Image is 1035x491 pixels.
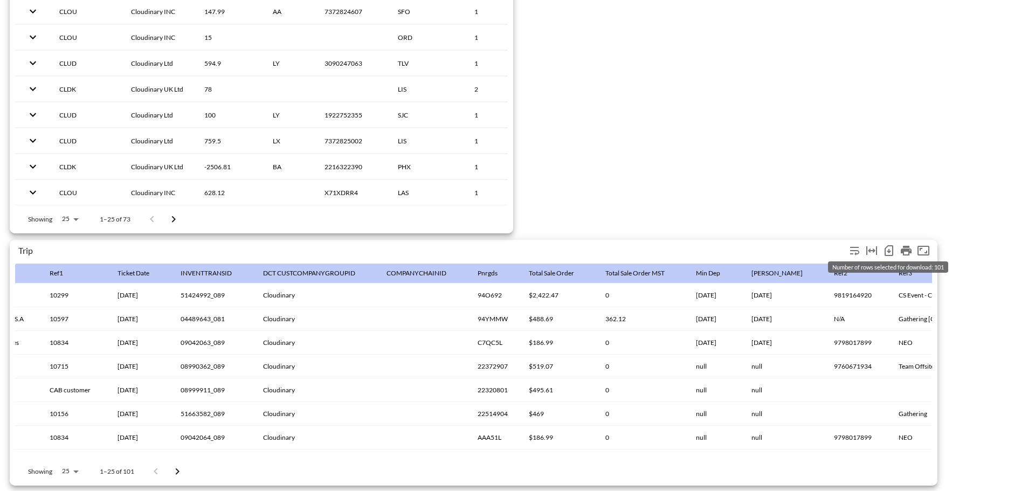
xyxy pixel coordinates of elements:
th: Cloudinary [254,378,378,402]
th: CS Event - CAB [890,283,1003,307]
button: expand row [24,132,42,150]
th: $519.07 [520,355,597,378]
th: 09042063_089 [172,331,254,355]
th: Cloudinary Ltd [122,102,196,128]
div: Ref1 [50,267,63,280]
th: CLOU [51,180,122,205]
th: 15 [196,25,264,50]
th: BA [264,154,316,179]
th: Cloudinary [254,331,378,355]
th: 09/11/2025 [687,331,743,355]
th: SJC [389,102,466,128]
th: 10821,22390623 [41,449,109,473]
th: 1 [466,154,529,179]
th: C7QC5L [469,331,520,355]
span: Total Sale Order MST [605,267,679,280]
th: 04483131_081 [172,449,254,473]
th: null [743,449,825,473]
div: Print [898,242,915,259]
div: 25 [57,464,82,478]
th: 26/08/2025 [109,307,172,331]
th: AAA51L [469,426,520,449]
th: NEO [890,331,1003,355]
th: 10597 [41,307,109,331]
button: Go to next page [167,461,188,482]
th: 51663582_089 [172,402,254,426]
span: Pnrgds [478,267,512,280]
th: Cloudinary Ltd [122,51,196,76]
th: 22320801 [469,378,520,402]
div: Pnrgds [478,267,498,280]
button: expand row [24,157,42,176]
th: Cloudinary [254,307,378,331]
button: Fullscreen [915,242,932,259]
th: 7372825002 [316,128,389,154]
th: 08999911_089 [172,378,254,402]
button: expand row [24,28,42,46]
th: 22514904 [469,402,520,426]
button: expand row [24,2,42,20]
th: Cloudinary UK Ltd [122,77,196,102]
th: 1 [466,102,529,128]
th: 362.12 [597,307,687,331]
div: Wrap text [846,242,863,259]
th: CLUD [51,128,122,154]
th: 14/11/2025 [743,331,825,355]
th: -2506.81 [196,154,264,179]
th: 01/01/1900 [109,355,172,378]
th: 628.12 [196,180,264,205]
div: Total Sale Order [529,267,574,280]
span: Min Dep [696,267,734,280]
th: Cloudinary INC [122,25,196,50]
th: LY [264,102,316,128]
div: Min Dep [696,267,720,280]
th: NEO [890,426,1003,449]
th: 12/09/2025 [743,307,825,331]
th: 10834 [41,426,109,449]
th: 21/08/2025 [109,283,172,307]
th: 22372907 [469,355,520,378]
div: 25 [57,212,82,226]
th: CLUD [51,51,122,76]
button: expand row [24,106,42,124]
div: Number of rows selected for download: 101 [828,261,948,273]
p: Showing [28,467,52,476]
button: expand row [24,183,42,202]
span: COMPANYCHAINID [387,267,460,280]
th: 9798017899 [825,426,890,449]
th: Cloudinary [254,402,378,426]
th: N/A [825,307,890,331]
th: 20/08/2025 [109,331,172,355]
th: 51424992_089 [172,283,254,307]
th: 1922752355 [316,102,389,128]
th: 1 [466,128,529,154]
p: Showing [28,215,52,224]
th: 9819164920 [825,283,890,307]
th: null [687,355,743,378]
div: Total Sale Order MST [605,267,665,280]
div: Trip [18,245,846,255]
th: 10834 [41,331,109,355]
th: 19/10/2025 [687,283,743,307]
th: 19/08/2025 [109,378,172,402]
th: Cloudinary [254,355,378,378]
th: CLOU [51,25,122,50]
th: TLV [389,51,466,76]
th: 10715 [41,355,109,378]
th: null [743,378,825,402]
th: Gathering Lisbon [890,307,1003,331]
div: INVENTTRANSID [181,267,232,280]
th: 04489643_081 [172,307,254,331]
th: 594.9 [196,51,264,76]
th: Gathering [890,402,1003,426]
th: AAA4PZ [469,449,520,473]
th: 94YMMW [469,307,520,331]
th: 94O692 [469,283,520,307]
th: 100 [196,102,264,128]
th: 24/10/2025 [743,283,825,307]
th: null [687,426,743,449]
th: 9760671934 [825,355,890,378]
span: Ref1 [50,267,77,280]
th: 1 [466,180,529,205]
th: 78 [196,77,264,102]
